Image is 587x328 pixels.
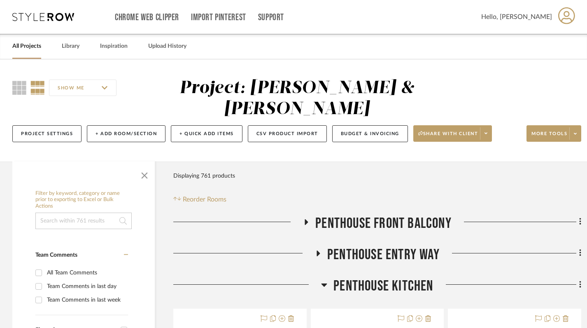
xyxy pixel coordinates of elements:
h6: Filter by keyword, category or name prior to exporting to Excel or Bulk Actions [35,190,132,210]
span: Penthouse Entry way [327,246,440,264]
span: More tools [531,131,567,143]
div: Team Comments in last day [47,280,126,293]
span: Penthouse Front Balcony [315,215,452,232]
a: Support [258,14,284,21]
span: Penthouse Kitchen [333,277,433,295]
div: Project: [PERSON_NAME] & [PERSON_NAME] [179,80,415,118]
div: Displaying 761 products [173,168,235,184]
span: Hello, [PERSON_NAME] [481,12,552,22]
a: Inspiration [100,41,128,52]
div: All Team Comments [47,266,126,279]
button: + Quick Add Items [171,125,242,142]
input: Search within 761 results [35,213,132,229]
button: CSV Product Import [248,125,327,142]
button: Reorder Rooms [173,194,226,204]
a: Import Pinterest [191,14,246,21]
button: Budget & Invoicing [332,125,408,142]
button: Close [136,166,153,182]
button: Project Settings [12,125,82,142]
span: Reorder Rooms [183,194,226,204]
a: Library [62,41,79,52]
a: Chrome Web Clipper [115,14,179,21]
a: Upload History [148,41,186,52]
div: Team Comments in last week [47,293,126,307]
button: Share with client [413,125,492,142]
button: More tools [526,125,581,142]
span: Share with client [418,131,478,143]
a: All Projects [12,41,41,52]
span: Team Comments [35,252,77,258]
button: + Add Room/Section [87,125,165,142]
